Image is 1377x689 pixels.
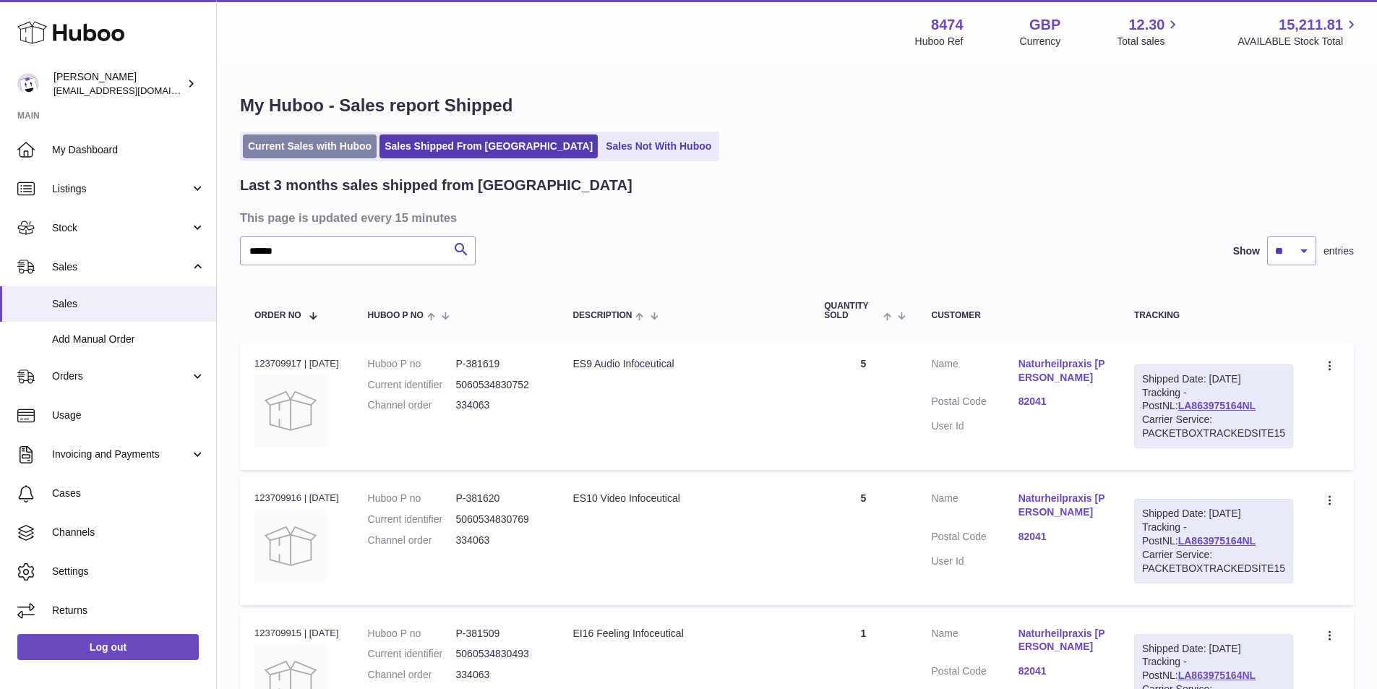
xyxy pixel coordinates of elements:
div: Customer [931,311,1104,320]
span: Huboo P no [368,311,424,320]
div: Tracking - PostNL: [1134,499,1293,583]
a: 12.30 Total sales [1117,15,1181,48]
div: Carrier Service: PACKETBOXTRACKEDSITE15 [1142,413,1285,440]
div: EI16 Feeling Infoceutical [572,627,795,641]
a: Sales Shipped From [GEOGRAPHIC_DATA] [379,134,598,158]
span: Quantity Sold [824,301,880,320]
a: LA863975164NL [1178,535,1256,547]
span: Returns [52,604,205,617]
span: Usage [52,408,205,422]
span: Description [572,311,632,320]
a: 15,211.81 AVAILABLE Stock Total [1237,15,1360,48]
h1: My Huboo - Sales report Shipped [240,94,1354,117]
span: My Dashboard [52,143,205,157]
img: no-photo.jpg [254,510,327,582]
a: Log out [17,634,199,660]
a: Current Sales with Huboo [243,134,377,158]
dt: Name [931,627,1018,658]
img: no-photo.jpg [254,375,327,447]
span: [EMAIL_ADDRESS][DOMAIN_NAME] [53,85,213,96]
span: Add Manual Order [52,333,205,346]
dt: Name [931,357,1018,388]
a: 82041 [1018,530,1105,544]
a: LA863975164NL [1178,400,1256,411]
div: 123709915 | [DATE] [254,627,339,640]
img: orders@neshealth.com [17,73,39,95]
span: Stock [52,221,190,235]
dt: Huboo P no [368,492,456,505]
dt: Current identifier [368,513,456,526]
dd: P-381619 [456,357,544,371]
div: ES10 Video Infoceutical [572,492,795,505]
span: Cases [52,487,205,500]
div: ES9 Audio Infoceutical [572,357,795,371]
dt: Huboo P no [368,357,456,371]
div: Tracking [1134,311,1293,320]
h3: This page is updated every 15 minutes [240,210,1350,226]
td: 5 [810,343,917,470]
a: 82041 [1018,664,1105,678]
dt: Channel order [368,398,456,412]
dt: User Id [931,419,1018,433]
a: Naturheilpraxis [PERSON_NAME] [1018,492,1105,519]
span: Listings [52,182,190,196]
a: 82041 [1018,395,1105,408]
span: Orders [52,369,190,383]
dd: 334063 [456,398,544,412]
div: 123709916 | [DATE] [254,492,339,505]
strong: GBP [1029,15,1060,35]
span: Sales [52,297,205,311]
a: LA863975164NL [1178,669,1256,681]
span: 15,211.81 [1279,15,1343,35]
div: Huboo Ref [915,35,964,48]
span: Total sales [1117,35,1181,48]
div: Shipped Date: [DATE] [1142,507,1285,521]
div: Carrier Service: PACKETBOXTRACKEDSITE15 [1142,548,1285,575]
label: Show [1233,244,1260,258]
dd: 334063 [456,668,544,682]
span: Invoicing and Payments [52,448,190,461]
dd: 5060534830493 [456,647,544,661]
a: Naturheilpraxis [PERSON_NAME] [1018,627,1105,654]
dd: P-381620 [456,492,544,505]
span: Channels [52,526,205,539]
dt: Channel order [368,534,456,547]
td: 5 [810,477,917,604]
dd: 334063 [456,534,544,547]
div: Shipped Date: [DATE] [1142,642,1285,656]
dt: Current identifier [368,378,456,392]
h2: Last 3 months sales shipped from [GEOGRAPHIC_DATA] [240,176,632,195]
dd: 5060534830752 [456,378,544,392]
a: Naturheilpraxis [PERSON_NAME] [1018,357,1105,385]
div: Tracking - PostNL: [1134,364,1293,448]
span: Sales [52,260,190,274]
div: 123709917 | [DATE] [254,357,339,370]
div: Currency [1020,35,1061,48]
dt: Current identifier [368,647,456,661]
span: Settings [52,565,205,578]
span: 12.30 [1128,15,1164,35]
dt: Name [931,492,1018,523]
dt: Postal Code [931,530,1018,547]
dd: P-381509 [456,627,544,641]
strong: 8474 [931,15,964,35]
dt: Huboo P no [368,627,456,641]
span: AVAILABLE Stock Total [1237,35,1360,48]
a: Sales Not With Huboo [601,134,716,158]
span: entries [1324,244,1354,258]
div: [PERSON_NAME] [53,70,184,98]
dt: User Id [931,555,1018,568]
dt: Postal Code [931,664,1018,682]
span: Order No [254,311,301,320]
dt: Postal Code [931,395,1018,412]
dd: 5060534830769 [456,513,544,526]
div: Shipped Date: [DATE] [1142,372,1285,386]
dt: Channel order [368,668,456,682]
